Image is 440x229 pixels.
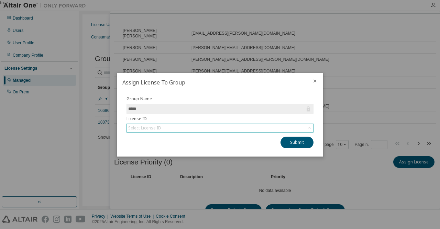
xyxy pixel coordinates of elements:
[280,137,313,148] button: Submit
[126,116,313,122] label: License ID
[127,124,313,132] div: Select License ID
[117,73,307,92] h2: Assign License To Group
[312,78,318,84] button: close
[126,96,313,102] label: Group Name
[128,125,161,131] div: Select License ID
